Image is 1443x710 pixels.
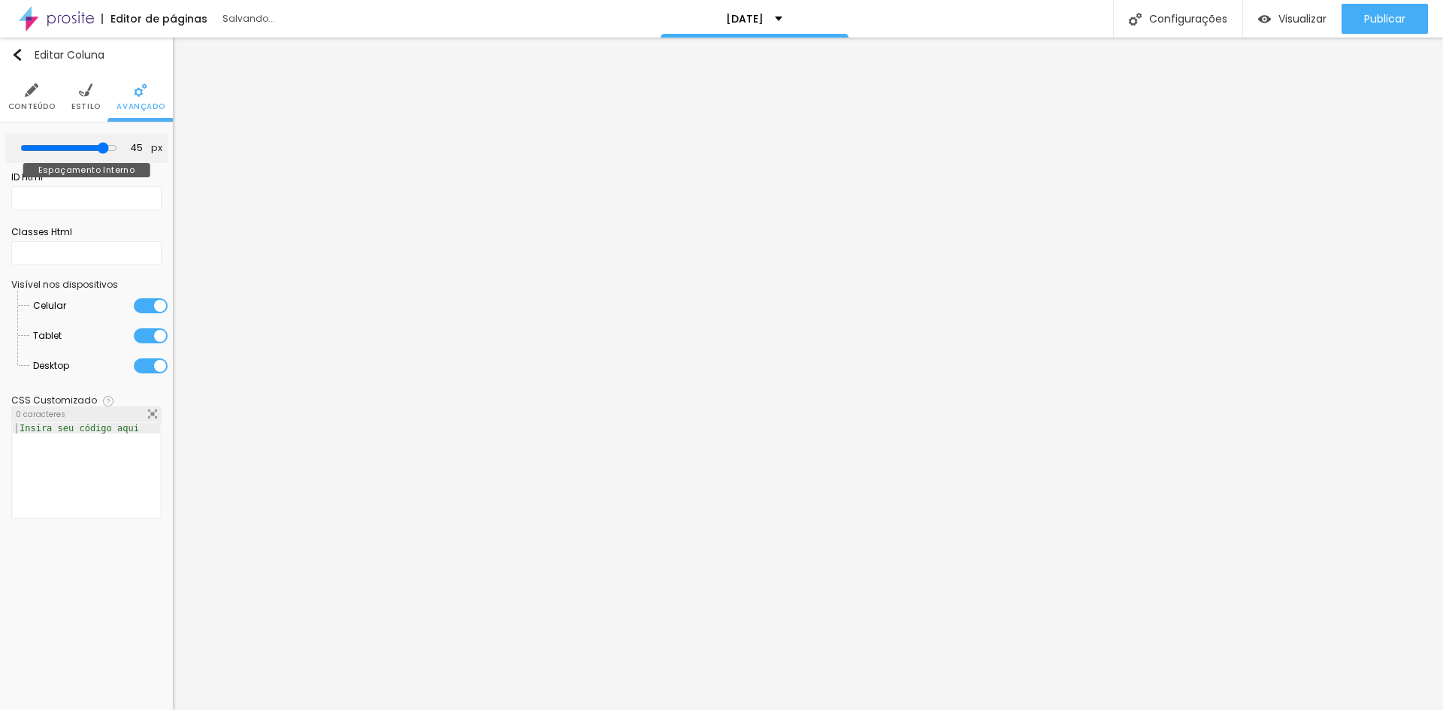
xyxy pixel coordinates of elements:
span: Desktop [33,351,69,381]
img: Icone [148,409,157,418]
div: Editor de páginas [101,14,207,24]
button: px [147,142,167,155]
span: Visualizar [1278,13,1327,25]
span: Tablet [33,321,62,351]
iframe: Editor [173,38,1443,710]
button: Publicar [1342,4,1428,34]
img: Icone [25,83,38,97]
div: Insira seu código aqui [13,423,146,434]
div: Editar Coluna [11,49,104,61]
span: Publicar [1364,13,1405,25]
img: Icone [134,83,147,97]
button: Visualizar [1243,4,1342,34]
p: [DATE] [726,14,764,24]
div: 0 caracteres [12,407,161,422]
div: Visível nos dispositivos [11,280,162,289]
span: Estilo [71,103,101,110]
div: CSS Customizado [11,396,97,405]
div: Salvando... [222,14,395,23]
img: Icone [103,396,113,406]
img: Icone [11,49,23,61]
span: Conteúdo [8,103,56,110]
span: Avançado [116,103,165,110]
div: Classes Html [11,225,162,239]
img: view-1.svg [1258,13,1271,26]
img: Icone [1129,13,1142,26]
span: Celular [33,291,66,321]
img: Icone [79,83,92,97]
div: ID Html [11,171,162,184]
